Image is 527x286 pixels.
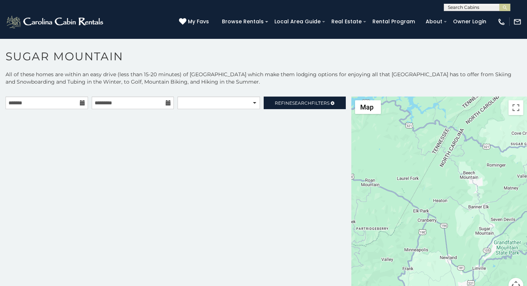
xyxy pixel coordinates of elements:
[369,16,419,27] a: Rental Program
[355,100,381,114] button: Change map style
[497,18,506,26] img: phone-regular-white.png
[422,16,446,27] a: About
[275,100,330,106] span: Refine Filters
[264,97,346,109] a: RefineSearchFilters
[513,18,521,26] img: mail-regular-white.png
[271,16,324,27] a: Local Area Guide
[328,16,365,27] a: Real Estate
[188,18,209,26] span: My Favs
[509,100,523,115] button: Toggle fullscreen view
[449,16,490,27] a: Owner Login
[179,18,211,26] a: My Favs
[218,16,267,27] a: Browse Rentals
[292,100,311,106] span: Search
[6,14,105,29] img: White-1-2.png
[360,103,374,111] span: Map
